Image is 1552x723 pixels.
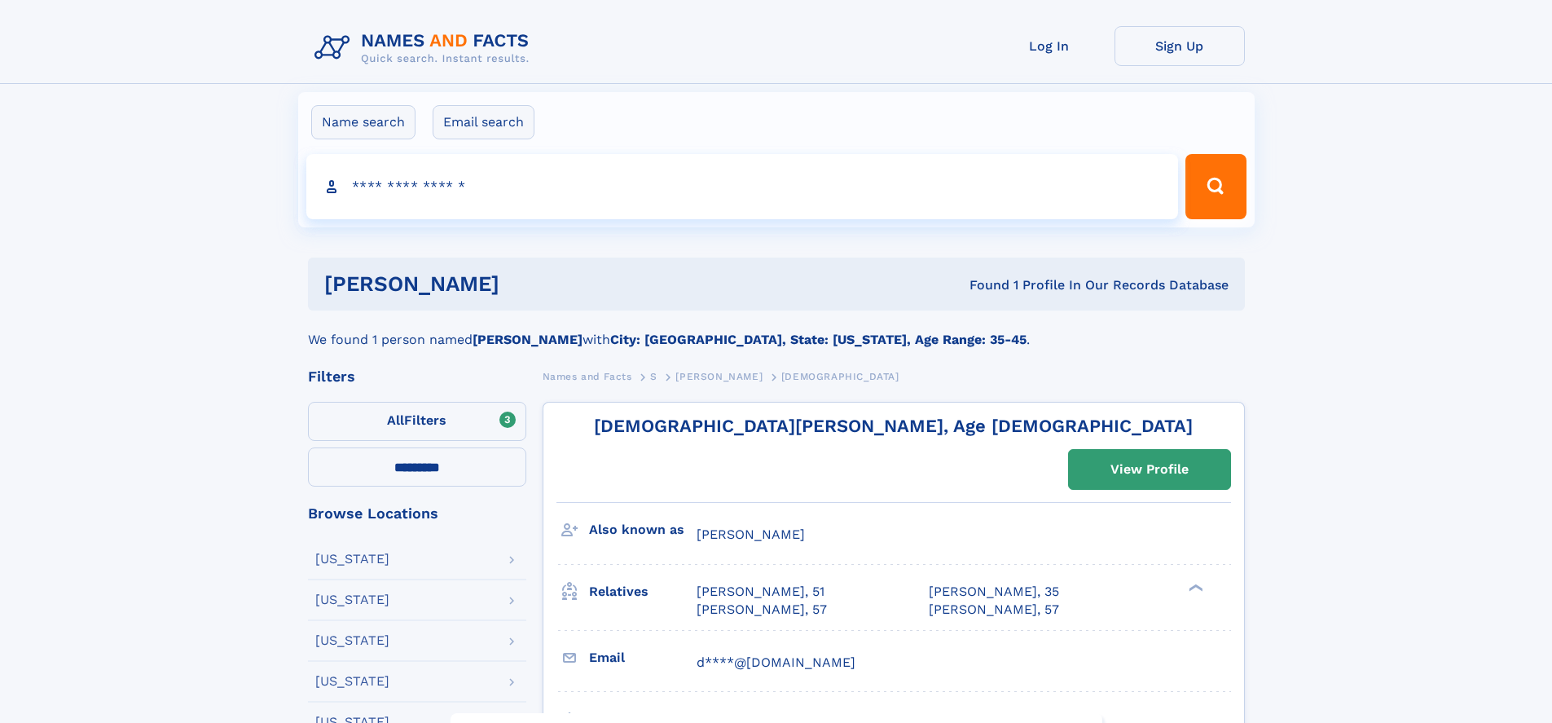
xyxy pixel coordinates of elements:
[650,366,657,386] a: S
[1069,450,1230,489] a: View Profile
[315,593,389,606] div: [US_STATE]
[311,105,415,139] label: Name search
[589,644,697,672] h3: Email
[781,371,899,382] span: [DEMOGRAPHIC_DATA]
[929,583,1059,601] a: [PERSON_NAME], 35
[984,26,1115,66] a: Log In
[315,553,389,566] div: [US_STATE]
[589,516,697,544] h3: Also known as
[697,583,824,601] a: [PERSON_NAME], 51
[697,527,805,542] span: [PERSON_NAME]
[594,416,1193,436] a: [DEMOGRAPHIC_DATA][PERSON_NAME], Age [DEMOGRAPHIC_DATA]
[650,371,657,382] span: S
[306,154,1179,219] input: search input
[315,634,389,647] div: [US_STATE]
[675,371,763,382] span: [PERSON_NAME]
[697,601,827,619] a: [PERSON_NAME], 57
[1185,582,1204,593] div: ❯
[308,402,526,441] label: Filters
[610,332,1027,347] b: City: [GEOGRAPHIC_DATA], State: [US_STATE], Age Range: 35-45
[315,675,389,688] div: [US_STATE]
[675,366,763,386] a: [PERSON_NAME]
[387,412,404,428] span: All
[324,274,735,294] h1: [PERSON_NAME]
[543,366,632,386] a: Names and Facts
[308,369,526,384] div: Filters
[473,332,583,347] b: [PERSON_NAME]
[308,311,1245,350] div: We found 1 person named with .
[929,601,1059,619] a: [PERSON_NAME], 57
[1185,154,1246,219] button: Search Button
[1115,26,1245,66] a: Sign Up
[589,578,697,606] h3: Relatives
[1110,451,1189,488] div: View Profile
[308,26,543,70] img: Logo Names and Facts
[308,506,526,521] div: Browse Locations
[734,276,1229,294] div: Found 1 Profile In Our Records Database
[433,105,534,139] label: Email search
